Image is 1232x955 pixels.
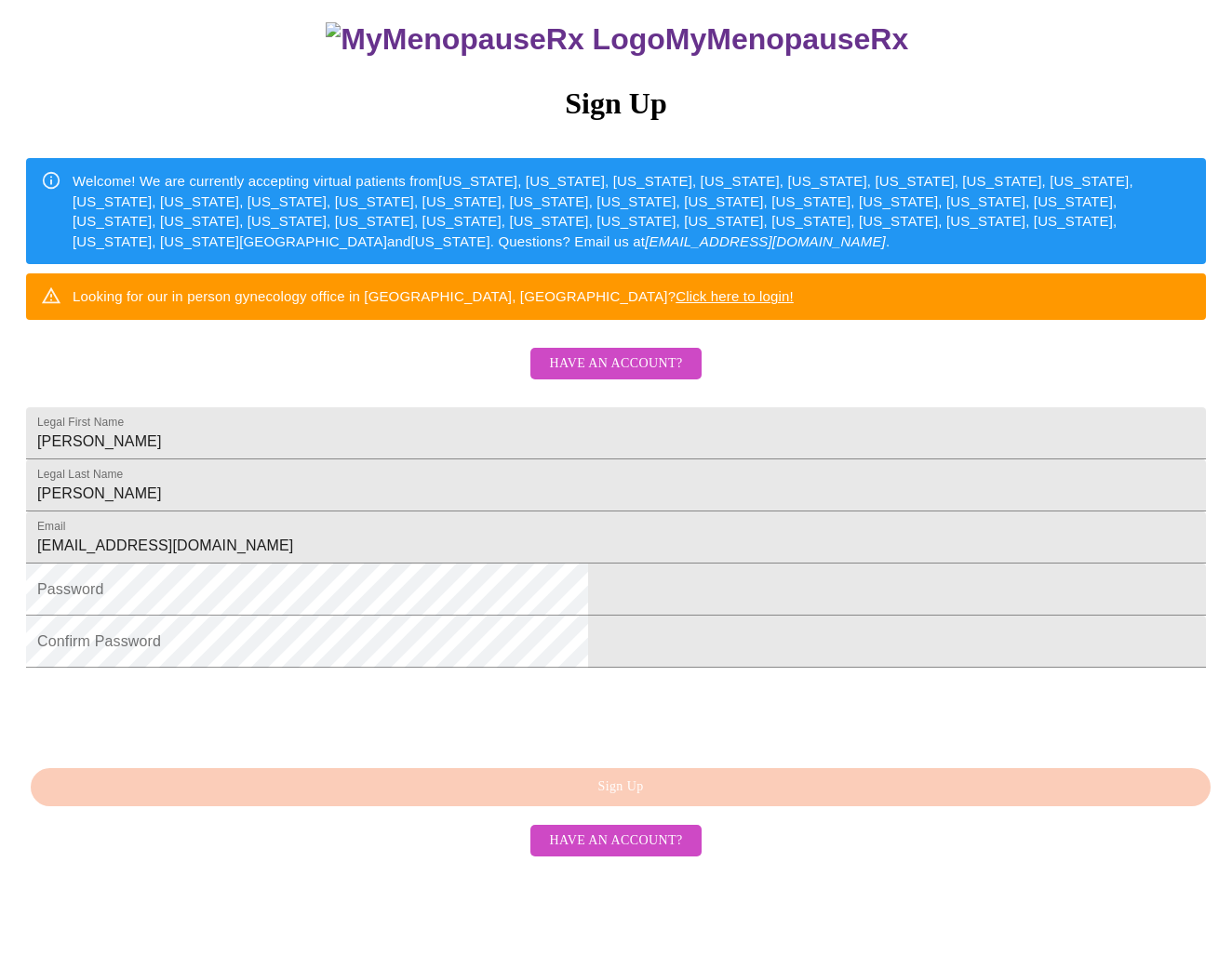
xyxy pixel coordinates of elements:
[676,288,794,304] a: Click here to login!
[549,829,682,853] span: Have an account?
[530,825,701,857] button: Have an account?
[549,352,682,376] span: Have an account?
[29,22,1207,57] h3: MyMenopauseRx
[526,831,705,847] a: Have an account?
[26,677,309,749] iframe: reCAPTCHA
[73,164,1191,259] div: Welcome! We are currently accepting virtual patients from [US_STATE], [US_STATE], [US_STATE], [US...
[645,233,886,249] em: [EMAIL_ADDRESS][DOMAIN_NAME]
[326,22,664,57] img: MyMenopauseRx Logo
[530,348,701,380] button: Have an account?
[526,368,705,384] a: Have an account?
[26,86,1206,121] h3: Sign Up
[73,279,794,313] div: Looking for our in person gynecology office in [GEOGRAPHIC_DATA], [GEOGRAPHIC_DATA]?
